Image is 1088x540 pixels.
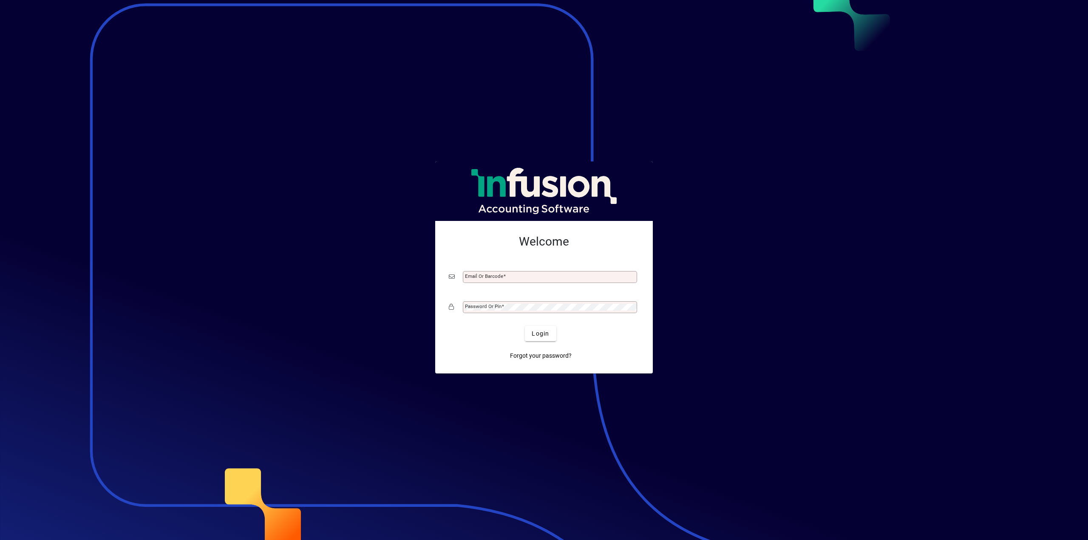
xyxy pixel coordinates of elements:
[449,235,639,249] h2: Welcome
[510,351,572,360] span: Forgot your password?
[525,326,556,341] button: Login
[532,329,549,338] span: Login
[465,303,501,309] mat-label: Password or Pin
[507,348,575,363] a: Forgot your password?
[465,273,503,279] mat-label: Email or Barcode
